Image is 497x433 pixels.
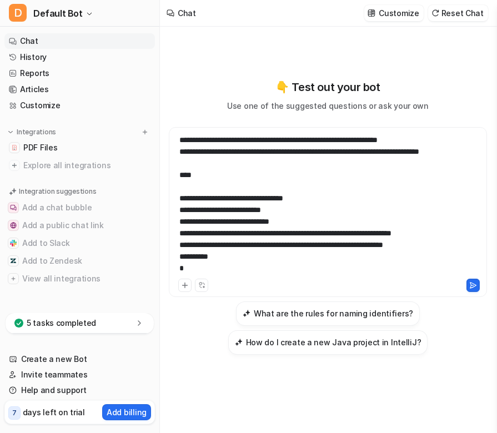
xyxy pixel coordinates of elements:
[10,222,17,229] img: Add a public chat link
[17,128,56,137] p: Integrations
[4,127,59,138] button: Integrations
[364,5,423,21] button: Customize
[246,336,421,348] h3: How do I create a new Java project in IntelliJ?
[4,234,155,252] button: Add to SlackAdd to Slack
[23,406,85,418] p: days left on trial
[12,408,17,418] p: 7
[4,199,155,216] button: Add a chat bubbleAdd a chat bubble
[4,33,155,49] a: Chat
[4,252,155,270] button: Add to ZendeskAdd to Zendesk
[228,330,428,355] button: How do I create a new Java project in IntelliJ?How do I create a new Java project in IntelliJ?
[368,9,375,17] img: customize
[4,351,155,367] a: Create a new Bot
[379,7,419,19] p: Customize
[428,5,488,21] button: Reset Chat
[9,4,27,22] span: D
[19,187,96,197] p: Integration suggestions
[10,258,17,264] img: Add to Zendesk
[235,338,243,346] img: How do I create a new Java project in IntelliJ?
[236,301,420,326] button: What are the rules for naming identifiers?What are the rules for naming identifiers?
[4,82,155,97] a: Articles
[10,204,17,211] img: Add a chat bubble
[141,128,149,136] img: menu_add.svg
[4,140,155,155] a: PDF FilesPDF Files
[27,318,96,329] p: 5 tasks completed
[9,160,20,171] img: explore all integrations
[4,270,155,288] button: View all integrationsView all integrations
[23,142,57,153] span: PDF Files
[254,308,413,319] h3: What are the rules for naming identifiers?
[178,7,196,19] div: Chat
[11,144,18,151] img: PDF Files
[10,240,17,246] img: Add to Slack
[4,158,155,173] a: Explore all integrations
[23,157,150,174] span: Explore all integrations
[4,66,155,81] a: Reports
[33,6,83,21] span: Default Bot
[10,275,17,282] img: View all integrations
[227,100,429,112] p: Use one of the suggested questions or ask your own
[431,9,439,17] img: reset
[4,98,155,113] a: Customize
[243,309,250,318] img: What are the rules for naming identifiers?
[275,79,380,95] p: 👇 Test out your bot
[102,404,151,420] button: Add billing
[7,128,14,136] img: expand menu
[4,367,155,382] a: Invite teammates
[4,49,155,65] a: History
[4,216,155,234] button: Add a public chat linkAdd a public chat link
[107,406,147,418] p: Add billing
[4,382,155,398] a: Help and support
